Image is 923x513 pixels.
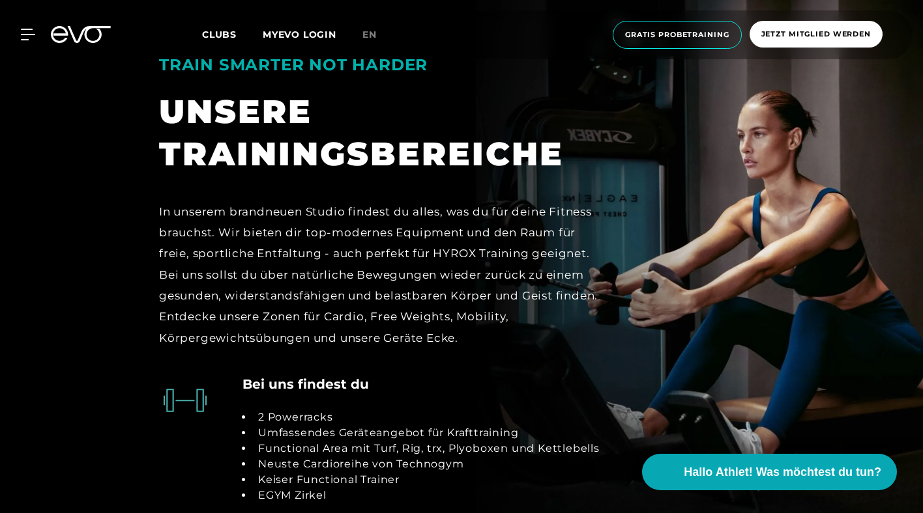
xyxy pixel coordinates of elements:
a: MYEVO LOGIN [263,29,336,40]
li: Functional Area mit Turf, Rig, trx, Plyoboxen und Kettlebells [253,441,600,456]
button: Hallo Athlet! Was möchtest du tun? [642,454,897,490]
li: Umfassendes Geräteangebot für Krafttraining [253,425,600,441]
li: EGYM Zirkel [253,488,600,503]
span: en [362,29,377,40]
div: In unserem brandneuen Studio findest du alles, was du für deine Fitness brauchst. Wir bieten dir ... [159,201,608,348]
a: Jetzt Mitglied werden [746,21,886,49]
span: Jetzt Mitglied werden [761,29,871,40]
a: en [362,27,392,42]
a: Gratis Probetraining [609,21,746,49]
h4: Bei uns findest du [242,374,369,394]
span: Gratis Probetraining [625,29,729,40]
li: Keiser Functional Trainer [253,472,600,488]
div: UNSERE TRAININGSBEREICHE [159,90,608,175]
span: Clubs [202,29,237,40]
span: Hallo Athlet! Was möchtest du tun? [684,464,881,481]
a: Clubs [202,28,263,40]
li: 2 Powerracks [253,409,600,425]
li: Neuste Cardioreihe von Technogym [253,456,600,472]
